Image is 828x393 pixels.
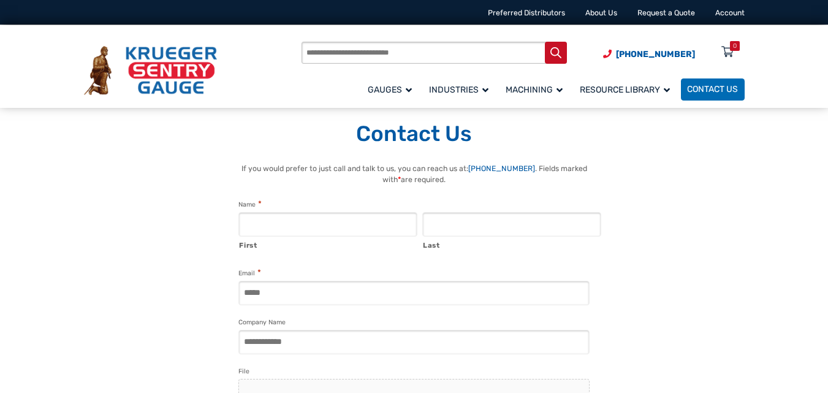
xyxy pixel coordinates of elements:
label: Last [423,237,601,251]
a: Machining [499,77,574,102]
div: 0 [733,41,737,51]
span: Resource Library [580,85,670,95]
span: Gauges [368,85,412,95]
span: [PHONE_NUMBER] [616,49,695,59]
a: About Us [585,9,617,17]
span: Industries [429,85,488,95]
a: [PHONE_NUMBER] [468,164,535,173]
a: Phone Number (920) 434-8860 [603,48,695,61]
span: Contact Us [687,85,738,95]
a: Account [715,9,745,17]
img: Krueger Sentry Gauge [84,46,217,95]
a: Industries [423,77,499,102]
p: If you would prefer to just call and talk to us, you can reach us at: . Fields marked with are re... [226,163,602,186]
a: Request a Quote [637,9,695,17]
label: First [239,237,417,251]
label: Email [238,267,260,279]
a: Preferred Distributors [488,9,565,17]
a: Contact Us [681,78,745,101]
span: Machining [506,85,563,95]
a: Resource Library [574,77,681,102]
label: Company Name [238,317,286,328]
h1: Contact Us [84,121,745,148]
legend: Name [238,199,261,210]
label: File [238,366,249,377]
a: Gauges [362,77,423,102]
